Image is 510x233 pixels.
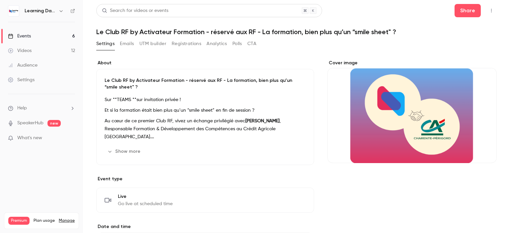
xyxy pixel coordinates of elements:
span: Plan usage [34,218,55,223]
button: Settings [96,38,115,49]
div: Events [8,33,31,39]
span: Help [17,105,27,112]
p: Sur **TEAMS **sur invitation privée ! [105,96,306,104]
div: v 4.0.25 [19,11,33,16]
section: Cover image [327,60,497,163]
button: Registrations [172,38,201,49]
img: Learning Days [8,6,19,16]
label: About [96,60,314,66]
iframe: Noticeable Trigger [67,135,75,141]
a: SpeakerHub [17,120,43,127]
div: Domaine [34,39,51,43]
div: Videos [8,47,32,54]
span: new [47,120,61,127]
img: tab_keywords_by_traffic_grey.svg [75,38,81,44]
h1: Le Club RF by Activateur Formation - réservé aux RF - La formation, bien plus qu’un “smile sheet" ? [96,28,497,36]
div: Mots-clés [83,39,102,43]
div: Domaine: [DOMAIN_NAME] [17,17,75,23]
h6: Learning Days [25,8,56,14]
p: Et si la formation était bien plus qu’un “smile sheet” en fin de session ? [105,106,306,114]
div: Settings [8,77,35,83]
img: website_grey.svg [11,17,16,23]
label: Cover image [327,60,497,66]
span: What's new [17,135,42,142]
button: Show more [105,146,144,157]
p: Au cœur de ce premier Club RF, vivez un échange privilégié avec , Responsable Formation & Dévelop... [105,117,306,141]
span: Go live at scheduled time [118,201,173,207]
div: Audience [8,62,38,69]
button: CTA [247,38,256,49]
a: Manage [59,218,75,223]
span: Premium [8,217,30,225]
button: Analytics [207,38,227,49]
label: Date and time [96,223,314,230]
button: Share [455,4,481,17]
button: Polls [232,38,242,49]
p: Le Club RF by Activateur Formation - réservé aux RF - La formation, bien plus qu’un “smile sheet" ? [105,77,306,90]
span: Live [118,193,173,200]
div: Search for videos or events [102,7,168,14]
strong: [PERSON_NAME] [245,119,280,123]
img: logo_orange.svg [11,11,16,16]
button: Emails [120,38,134,49]
p: Event type [96,176,314,182]
img: tab_domain_overview_orange.svg [27,38,32,44]
li: help-dropdown-opener [8,105,75,112]
button: UTM builder [139,38,166,49]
